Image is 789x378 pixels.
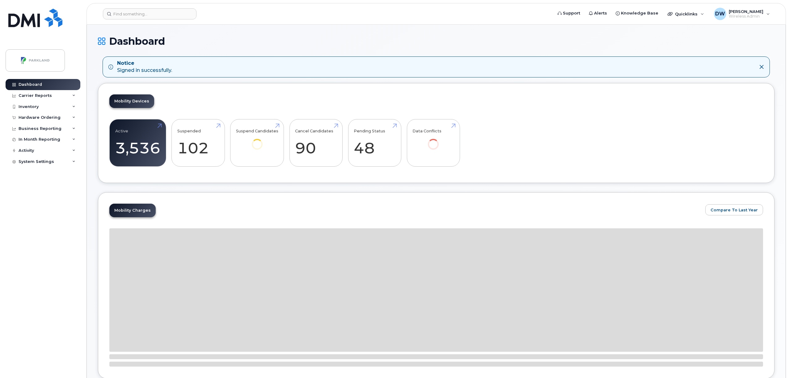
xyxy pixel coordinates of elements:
div: Signed in successfully. [117,60,172,74]
a: Suspended 102 [177,123,219,163]
a: Suspend Candidates [236,123,278,158]
a: Active 3,536 [115,123,160,163]
span: Compare To Last Year [711,207,758,213]
a: Mobility Charges [109,204,156,217]
a: Data Conflicts [412,123,454,158]
a: Pending Status 48 [354,123,395,163]
a: Mobility Devices [109,94,154,108]
strong: Notice [117,60,172,67]
h1: Dashboard [98,36,774,47]
a: Cancel Candidates 90 [295,123,337,163]
button: Compare To Last Year [705,204,763,215]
